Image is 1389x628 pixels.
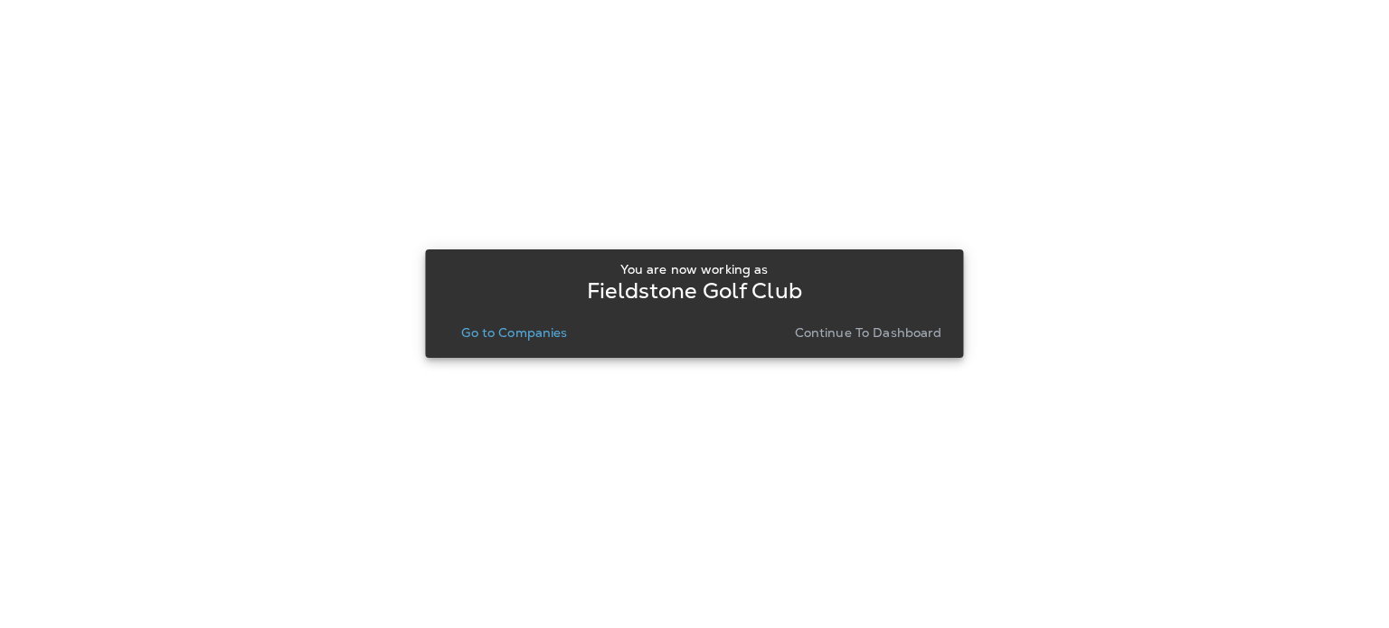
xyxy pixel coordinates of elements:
p: Fieldstone Golf Club [587,284,802,298]
p: You are now working as [620,262,768,277]
p: Go to Companies [461,325,567,340]
button: Go to Companies [454,320,574,345]
button: Continue to Dashboard [788,320,950,345]
p: Continue to Dashboard [795,325,942,340]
